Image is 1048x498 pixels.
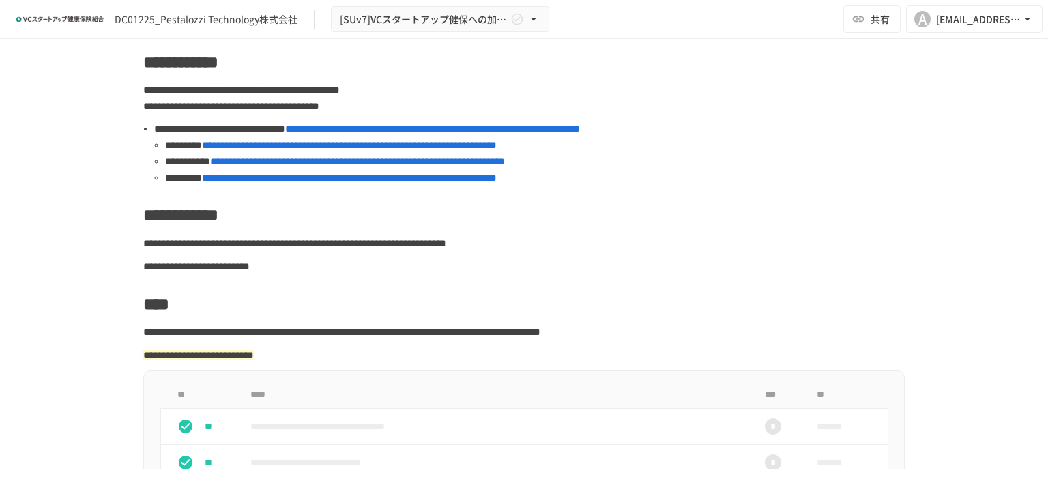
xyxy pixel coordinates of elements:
[871,12,890,27] span: 共有
[172,449,199,476] button: status
[115,12,297,27] div: DC01225_Pestalozzi Technology株式会社
[16,8,104,30] img: ZDfHsVrhrXUoWEWGWYf8C4Fv4dEjYTEDCNvmL73B7ox
[936,11,1021,28] div: [EMAIL_ADDRESS][DOMAIN_NAME]
[172,413,199,440] button: status
[914,11,931,27] div: A
[331,6,549,33] button: [SUv7]VCスタートアップ健保への加入申請手続き
[906,5,1043,33] button: A[EMAIL_ADDRESS][DOMAIN_NAME]
[340,11,508,28] span: [SUv7]VCスタートアップ健保への加入申請手続き
[843,5,901,33] button: 共有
